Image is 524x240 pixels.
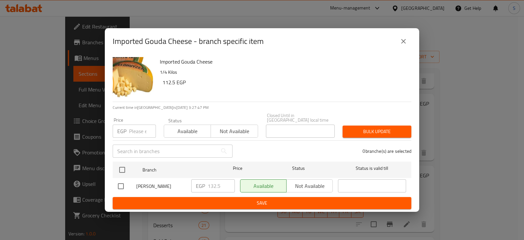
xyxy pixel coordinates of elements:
[343,126,411,138] button: Bulk update
[160,68,406,76] p: 1/4 Kilos
[113,36,264,47] h2: Imported Gouda Cheese - branch specific item
[211,125,258,138] button: Not available
[136,182,186,190] span: [PERSON_NAME]
[118,199,406,207] span: Save
[348,128,406,136] span: Bulk update
[167,127,208,136] span: Available
[216,164,259,172] span: Price
[160,57,406,66] h6: Imported Gouda Cheese
[338,164,406,172] span: Status is valid till
[363,148,411,154] p: 0 branche(s) are selected
[196,182,205,190] p: EGP
[113,197,411,209] button: Save
[117,127,126,135] p: EGP
[113,145,217,158] input: Search in branches
[265,164,333,172] span: Status
[162,78,406,87] h6: 112.5 EGP
[164,125,211,138] button: Available
[208,179,235,192] input: Please enter price
[129,125,156,138] input: Please enter price
[142,166,211,174] span: Branch
[396,33,411,49] button: close
[214,127,255,136] span: Not available
[113,57,155,99] img: Imported Gouda Cheese
[113,105,411,110] p: Current time in [GEOGRAPHIC_DATA] is [DATE] 3:27:47 PM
